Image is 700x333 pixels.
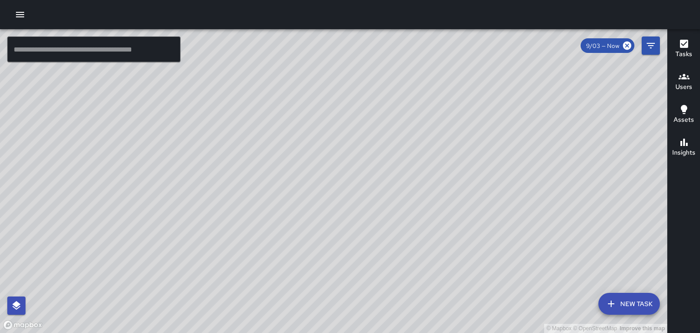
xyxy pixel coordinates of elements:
h6: Assets [674,115,694,125]
h6: Users [675,82,692,92]
button: Filters [642,36,660,55]
h6: Insights [672,148,695,158]
h6: Tasks [675,49,692,59]
button: New Task [598,293,660,315]
button: Assets [668,99,700,131]
button: Tasks [668,33,700,66]
div: 9/03 — Now [581,38,634,53]
button: Users [668,66,700,99]
button: Insights [668,131,700,164]
span: 9/03 — Now [581,42,625,50]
